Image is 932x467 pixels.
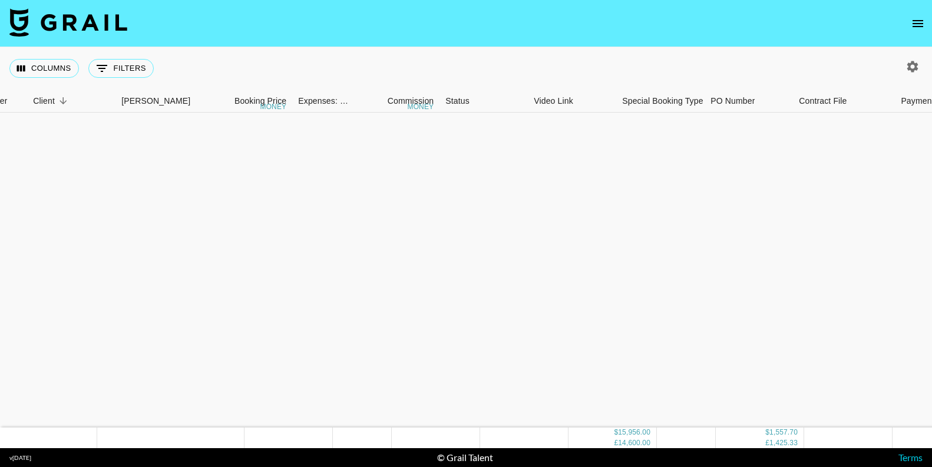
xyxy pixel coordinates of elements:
[769,427,798,438] div: 1,557.70
[616,90,705,113] div: Special Booking Type
[769,438,798,448] div: 1,425.33
[234,90,286,113] div: Booking Price
[765,427,769,438] div: $
[121,90,190,113] div: [PERSON_NAME]
[27,90,115,113] div: Client
[437,452,493,463] div: © Grail Talent
[705,90,793,113] div: PO Number
[528,90,616,113] div: Video Link
[9,8,127,37] img: Grail Talent
[298,90,349,113] div: Expenses: Remove Commission?
[614,427,618,438] div: $
[618,427,650,438] div: 15,956.00
[799,90,847,113] div: Contract File
[445,90,470,113] div: Status
[793,90,881,113] div: Contract File
[618,438,650,448] div: 14,600.00
[534,90,573,113] div: Video Link
[260,103,286,110] div: money
[407,103,434,110] div: money
[115,90,204,113] div: Booker
[55,93,71,109] button: Sort
[622,90,703,113] div: Special Booking Type
[906,12,930,35] button: open drawer
[9,59,79,78] button: Select columns
[614,438,618,448] div: £
[9,454,31,462] div: v [DATE]
[898,452,923,463] a: Terms
[765,438,769,448] div: £
[292,90,351,113] div: Expenses: Remove Commission?
[710,90,755,113] div: PO Number
[33,90,55,113] div: Client
[439,90,528,113] div: Status
[88,59,154,78] button: Show filters
[388,90,434,113] div: Commission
